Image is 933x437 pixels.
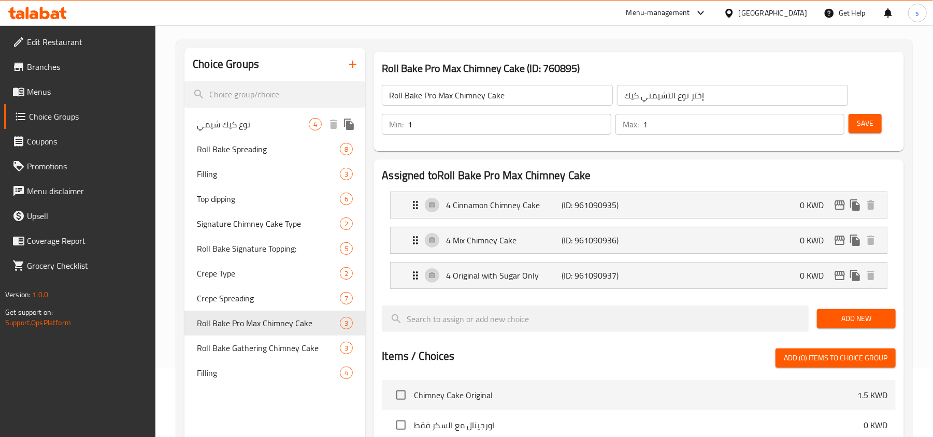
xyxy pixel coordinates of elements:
[340,317,353,329] div: Choices
[800,269,832,282] p: 0 KWD
[341,116,357,132] button: duplicate
[340,368,352,378] span: 4
[848,197,863,213] button: duplicate
[848,232,863,248] button: duplicate
[184,112,365,137] div: نوع كيك شيمي4deleteduplicate
[4,228,156,253] a: Coverage Report
[340,168,353,180] div: Choices
[414,389,857,401] span: Chimney Cake Original
[197,118,309,130] span: نوع كيك شيمي
[863,232,879,248] button: delete
[849,114,882,133] button: Save
[184,286,365,311] div: Crepe Spreading7
[382,187,896,223] li: Expand
[340,219,352,229] span: 2
[5,316,71,329] a: Support.OpsPlatform
[197,292,340,304] span: Crepe Spreading
[340,244,352,254] span: 5
[390,414,412,436] span: Select choice
[184,81,365,108] input: search
[848,268,863,283] button: duplicate
[184,186,365,211] div: Top dipping6
[391,263,887,288] div: Expand
[184,137,365,162] div: Roll Bake Spreading8
[340,169,352,179] span: 3
[382,60,896,77] h3: Roll Bake Pro Max Chimney Cake (ID: 760895)
[197,217,340,230] span: Signature Chimney Cake Type
[326,116,341,132] button: delete
[626,7,690,19] div: Menu-management
[340,318,352,328] span: 3
[197,267,340,280] span: Crepe Type
[390,384,412,406] span: Select choice
[446,199,562,211] p: 4 Cinnamon Chimney Cake
[184,336,365,360] div: Roll Bake Gathering Chimney Cake3
[27,210,148,222] span: Upsell
[340,367,353,379] div: Choices
[389,118,404,130] p: Min:
[382,258,896,293] li: Expand
[915,7,919,19] span: s
[863,197,879,213] button: delete
[864,419,887,431] p: 0 KWD
[739,7,807,19] div: [GEOGRAPHIC_DATA]
[562,234,639,246] p: (ID: 961090936)
[340,343,352,353] span: 3
[27,185,148,197] span: Menu disclaimer
[4,203,156,228] a: Upsell
[4,129,156,154] a: Coupons
[27,61,148,73] span: Branches
[184,311,365,336] div: Roll Bake Pro Max Chimney Cake3
[446,269,562,282] p: 4 Original with Sugar Only
[193,56,259,72] h2: Choice Groups
[340,269,352,279] span: 2
[4,54,156,79] a: Branches
[857,389,887,401] p: 1.5 KWD
[4,30,156,54] a: Edit Restaurant
[340,242,353,255] div: Choices
[27,135,148,148] span: Coupons
[340,267,353,280] div: Choices
[4,253,156,278] a: Grocery Checklist
[5,288,31,301] span: Version:
[623,118,639,130] p: Max:
[197,342,340,354] span: Roll Bake Gathering Chimney Cake
[817,309,896,328] button: Add New
[4,154,156,179] a: Promotions
[27,160,148,172] span: Promotions
[562,199,639,211] p: (ID: 961090935)
[197,242,340,255] span: Roll Bake Signature Topping:
[340,294,352,303] span: 7
[197,143,340,155] span: Roll Bake Spreading
[832,232,848,248] button: edit
[4,104,156,129] a: Choice Groups
[391,227,887,253] div: Expand
[197,168,340,180] span: Filling
[29,110,148,123] span: Choice Groups
[309,120,321,129] span: 4
[800,234,832,246] p: 0 KWD
[184,162,365,186] div: Filling3
[382,223,896,258] li: Expand
[857,117,873,130] span: Save
[562,269,639,282] p: (ID: 961090937)
[784,352,887,365] span: Add (0) items to choice group
[340,144,352,154] span: 8
[184,261,365,286] div: Crepe Type2
[382,305,809,332] input: search
[446,234,562,246] p: 4 Mix Chimney Cake
[197,367,340,379] span: Filling
[382,168,896,183] h2: Assigned to Roll Bake Pro Max Chimney Cake
[27,85,148,98] span: Menus
[391,192,887,218] div: Expand
[340,193,353,205] div: Choices
[27,36,148,48] span: Edit Restaurant
[825,312,887,325] span: Add New
[197,317,340,329] span: Roll Bake Pro Max Chimney Cake
[32,288,48,301] span: 1.0.0
[27,259,148,272] span: Grocery Checklist
[776,348,896,368] button: Add (0) items to choice group
[5,305,53,319] span: Get support on:
[340,342,353,354] div: Choices
[832,268,848,283] button: edit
